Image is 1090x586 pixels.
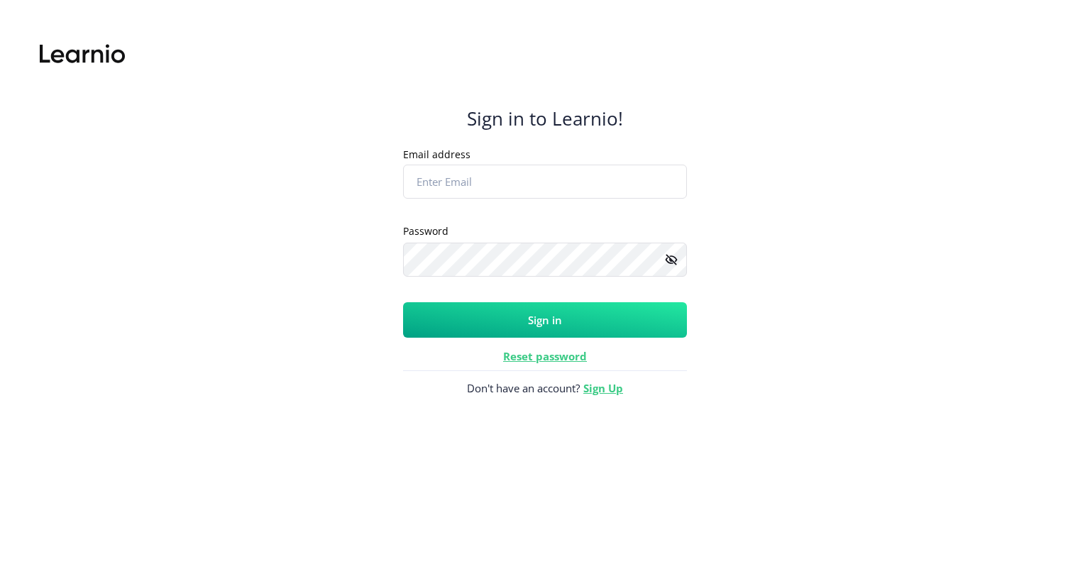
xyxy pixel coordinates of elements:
[503,349,587,363] a: Reset password
[403,165,687,199] input: Enter Email
[403,302,687,338] button: Sign in
[467,107,623,130] h4: Sign in to Learnio!
[403,370,687,406] span: Don't have an account?
[40,40,125,68] img: Learnio.svg
[583,381,623,395] a: Sign Up
[403,224,448,238] label: Password
[403,148,470,162] label: Email address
